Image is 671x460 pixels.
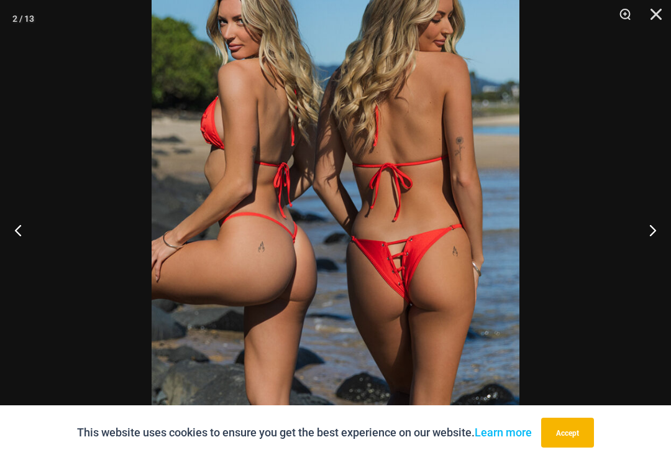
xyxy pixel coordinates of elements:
div: 2 / 13 [12,9,34,28]
button: Next [624,199,671,261]
a: Learn more [475,426,532,439]
p: This website uses cookies to ensure you get the best experience on our website. [77,423,532,442]
button: Accept [541,418,594,448]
